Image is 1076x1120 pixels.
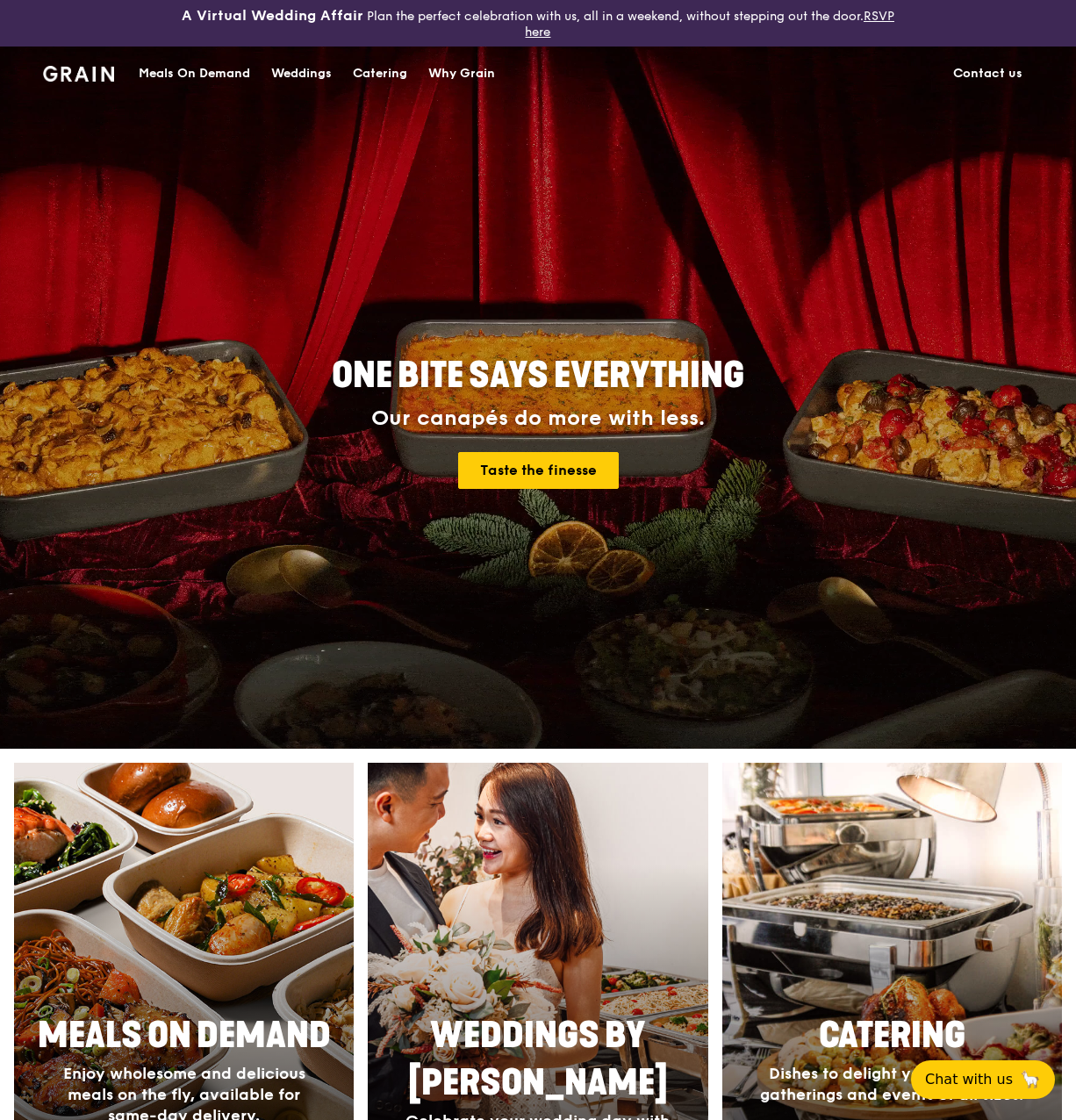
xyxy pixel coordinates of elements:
[261,47,342,100] a: Weddings
[271,47,332,100] div: Weddings
[139,47,250,100] div: Meals On Demand
[911,1060,1055,1099] button: Chat with us🦙
[458,452,619,489] a: Taste the finesse
[43,46,114,98] a: GrainGrain
[1020,1069,1041,1090] span: 🦙
[428,47,495,100] div: Why Grain
[819,1015,965,1057] span: Catering
[38,1015,331,1057] span: Meals On Demand
[179,7,896,39] div: Plan the perfect celebration with us, all in a weekend, without stepping out the door.
[332,355,744,397] span: ONE BITE SAYS EVERYTHING
[418,47,506,100] a: Why Grain
[943,47,1033,100] a: Contact us
[525,9,894,39] a: RSVP here
[353,47,407,100] div: Catering
[342,47,418,100] a: Catering
[43,66,114,82] img: Grain
[408,1015,668,1104] span: Weddings by [PERSON_NAME]
[925,1069,1013,1090] span: Chat with us
[760,1064,1023,1104] span: Dishes to delight your guests, at gatherings and events of all sizes.
[222,406,854,431] div: Our canapés do more with less.
[182,7,363,25] h3: A Virtual Wedding Affair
